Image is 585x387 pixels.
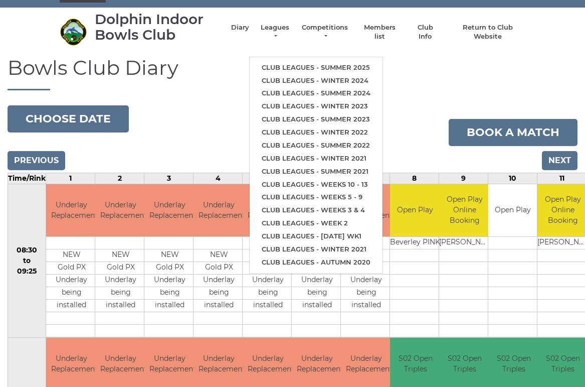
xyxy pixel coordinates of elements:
input: Next [542,151,577,170]
a: Club leagues - Winter 2023 [250,100,382,113]
td: 5 [243,173,292,184]
td: installed [95,300,146,312]
td: being [95,287,146,300]
a: Club leagues - Weeks 5 - 9 [250,191,382,204]
a: Leagues [259,23,291,41]
td: being [46,287,97,300]
td: Underlay [144,275,195,287]
a: Club leagues - Summer 2021 [250,165,382,178]
td: NEW [95,249,146,262]
div: Dolphin Indoor Bowls Club [95,12,221,43]
td: installed [144,300,195,312]
td: being [341,287,392,300]
td: 4 [193,173,243,184]
td: Underlay Replacement [46,184,97,237]
a: Club leagues - Week 2 [250,217,382,230]
td: [PERSON_NAME] [439,237,490,249]
td: being [292,287,342,300]
a: Club leagues - Weeks 10 - 13 [250,178,382,191]
td: installed [46,300,97,312]
td: installed [292,300,342,312]
td: being [144,287,195,300]
td: Time/Rink [8,173,46,184]
td: Beverley PINK [390,237,440,249]
td: 08:30 to 09:25 [8,184,46,338]
td: being [193,287,244,300]
a: Club leagues - Autumn 2020 [250,256,382,269]
td: Underlay [292,275,342,287]
h1: Bowls Club Diary [8,57,577,90]
ul: Leagues [249,57,383,274]
td: installed [193,300,244,312]
td: NEW [144,249,195,262]
td: Open Play Online Booking [439,184,490,237]
td: Underlay [341,275,392,287]
a: Club leagues - [DATE] wk1 [250,230,382,243]
img: Dolphin Indoor Bowls Club [60,18,87,46]
td: Gold PX [46,262,97,275]
td: being [243,287,293,300]
td: Underlay Replacement [193,184,244,237]
td: NEW [193,249,244,262]
a: Club leagues - Weeks 3 & 4 [250,204,382,217]
td: 9 [439,173,488,184]
button: Choose date [8,105,129,133]
a: Book a match [449,119,577,146]
td: Gold PX [144,262,195,275]
td: NEW [46,249,97,262]
a: Club leagues - Summer 2022 [250,139,382,152]
td: installed [341,300,392,312]
a: Diary [231,23,249,32]
td: Gold PX [243,262,293,275]
a: Return to Club Website [450,23,525,41]
td: Gold PX [193,262,244,275]
td: 10 [488,173,537,184]
td: Underlay [46,275,97,287]
a: Club leagues - Winter 2021 [250,152,382,165]
td: Underlay Replacement [243,184,293,237]
td: Open Play [488,184,537,237]
a: Club leagues - Summer 2024 [250,87,382,100]
a: Club leagues - Winter 2022 [250,126,382,139]
td: Underlay [243,275,293,287]
td: 2 [95,173,144,184]
td: NEW [243,249,293,262]
td: Underlay [95,275,146,287]
a: Members list [359,23,401,41]
td: Underlay Replacement [95,184,146,237]
td: 1 [46,173,95,184]
a: Club leagues - Winter 2024 [250,74,382,87]
a: Club leagues - Summer 2025 [250,61,382,74]
input: Previous [8,151,65,170]
td: Underlay Replacement [144,184,195,237]
a: Club leagues - Winter 2021 [250,243,382,256]
a: Club Info [411,23,440,41]
td: installed [243,300,293,312]
td: Gold PX [95,262,146,275]
td: 8 [390,173,439,184]
a: Competitions [301,23,349,41]
td: Underlay [193,275,244,287]
a: Club leagues - Summer 2023 [250,113,382,126]
td: 3 [144,173,193,184]
td: Open Play [390,184,440,237]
